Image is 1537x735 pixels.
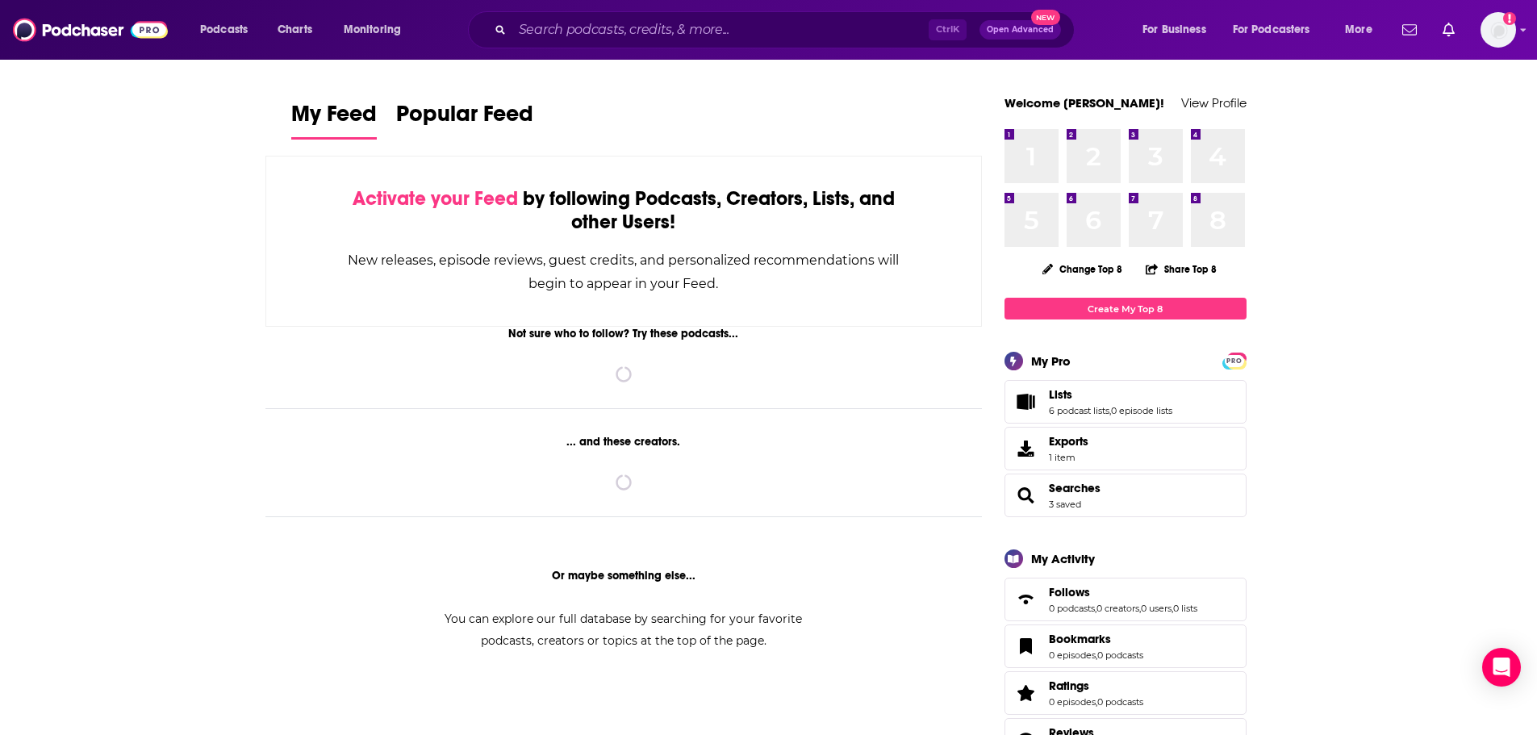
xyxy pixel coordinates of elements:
a: Ratings [1049,679,1143,693]
a: 3 saved [1049,499,1081,510]
span: Exports [1010,437,1042,460]
span: Popular Feed [396,100,533,137]
a: Create My Top 8 [1004,298,1247,319]
div: ... and these creators. [265,435,983,449]
a: Follows [1049,585,1197,599]
span: Follows [1049,585,1090,599]
a: 0 podcasts [1049,603,1095,614]
div: Search podcasts, credits, & more... [483,11,1090,48]
button: open menu [1131,17,1226,43]
div: Open Intercom Messenger [1482,648,1521,687]
span: More [1345,19,1372,41]
div: New releases, episode reviews, guest credits, and personalized recommendations will begin to appe... [347,248,901,295]
span: , [1096,649,1097,661]
span: Ratings [1049,679,1089,693]
span: , [1109,405,1111,416]
a: Follows [1010,588,1042,611]
span: Exports [1049,434,1088,449]
button: Show profile menu [1481,12,1516,48]
button: open menu [1222,17,1334,43]
span: Bookmarks [1004,624,1247,668]
span: Lists [1004,380,1247,424]
a: Lists [1049,387,1172,402]
span: New [1031,10,1060,25]
a: Bookmarks [1049,632,1143,646]
button: Open AdvancedNew [979,20,1061,40]
a: Show notifications dropdown [1396,16,1423,44]
a: Welcome [PERSON_NAME]! [1004,95,1164,111]
div: My Activity [1031,551,1095,566]
a: PRO [1225,354,1244,366]
span: , [1096,696,1097,708]
a: 0 episodes [1049,649,1096,661]
span: 1 item [1049,452,1088,463]
a: 0 podcasts [1097,696,1143,708]
span: Open Advanced [987,26,1054,34]
span: Follows [1004,578,1247,621]
span: Ctrl K [929,19,967,40]
button: Share Top 8 [1145,253,1217,285]
a: Searches [1010,484,1042,507]
a: My Feed [291,100,377,140]
a: Exports [1004,427,1247,470]
button: open menu [189,17,269,43]
img: Podchaser - Follow, Share and Rate Podcasts [13,15,168,45]
div: by following Podcasts, Creators, Lists, and other Users! [347,187,901,234]
a: 0 episodes [1049,696,1096,708]
span: Monitoring [344,19,401,41]
a: Show notifications dropdown [1436,16,1461,44]
span: For Podcasters [1233,19,1310,41]
a: 6 podcast lists [1049,405,1109,416]
span: My Feed [291,100,377,137]
input: Search podcasts, credits, & more... [512,17,929,43]
button: open menu [1334,17,1393,43]
button: Change Top 8 [1033,259,1133,279]
a: View Profile [1181,95,1247,111]
span: Podcasts [200,19,248,41]
span: , [1095,603,1096,614]
a: 0 lists [1173,603,1197,614]
div: Or maybe something else... [265,569,983,583]
button: open menu [332,17,422,43]
span: , [1139,603,1141,614]
div: My Pro [1031,353,1071,369]
a: 0 creators [1096,603,1139,614]
span: Charts [278,19,312,41]
a: 0 episode lists [1111,405,1172,416]
span: Activate your Feed [353,186,518,211]
a: Bookmarks [1010,635,1042,658]
a: 0 podcasts [1097,649,1143,661]
span: , [1172,603,1173,614]
span: Logged in as ILATeam [1481,12,1516,48]
a: Charts [267,17,322,43]
span: Bookmarks [1049,632,1111,646]
div: Not sure who to follow? Try these podcasts... [265,327,983,340]
span: PRO [1225,355,1244,367]
svg: Add a profile image [1503,12,1516,25]
a: Ratings [1010,682,1042,704]
img: User Profile [1481,12,1516,48]
div: You can explore our full database by searching for your favorite podcasts, creators or topics at ... [425,608,822,652]
span: For Business [1142,19,1206,41]
span: Lists [1049,387,1072,402]
a: Lists [1010,390,1042,413]
span: Searches [1004,474,1247,517]
a: Searches [1049,481,1101,495]
span: Ratings [1004,671,1247,715]
a: Popular Feed [396,100,533,140]
a: 0 users [1141,603,1172,614]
